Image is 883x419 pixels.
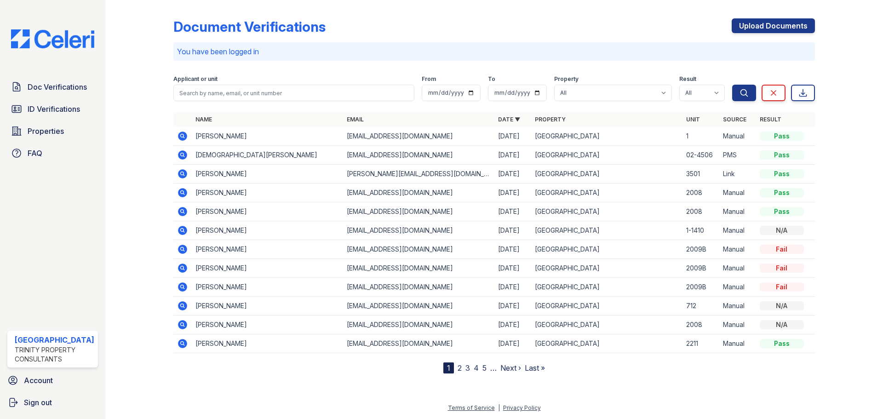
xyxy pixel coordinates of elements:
[531,316,682,334] td: [GEOGRAPHIC_DATA]
[531,334,682,353] td: [GEOGRAPHIC_DATA]
[760,320,804,329] div: N/A
[719,221,756,240] td: Manual
[760,116,781,123] a: Result
[192,165,343,184] td: [PERSON_NAME]
[343,297,494,316] td: [EMAIL_ADDRESS][DOMAIN_NAME]
[494,221,531,240] td: [DATE]
[7,100,98,118] a: ID Verifications
[682,202,719,221] td: 2008
[719,146,756,165] td: PMS
[448,404,495,411] a: Terms of Service
[719,278,756,297] td: Manual
[422,75,436,83] label: From
[4,29,102,48] img: CE_Logo_Blue-a8612792a0a2168367f1c8372b55b34899dd931a85d93a1a3d3e32e68fde9ad4.png
[192,297,343,316] td: [PERSON_NAME]
[719,297,756,316] td: Manual
[719,165,756,184] td: Link
[494,334,531,353] td: [DATE]
[498,116,520,123] a: Date ▼
[343,240,494,259] td: [EMAIL_ADDRESS][DOMAIN_NAME]
[24,397,52,408] span: Sign out
[494,127,531,146] td: [DATE]
[531,184,682,202] td: [GEOGRAPHIC_DATA]
[474,363,479,373] a: 4
[343,127,494,146] td: [EMAIL_ADDRESS][DOMAIN_NAME]
[494,316,531,334] td: [DATE]
[494,184,531,202] td: [DATE]
[525,363,545,373] a: Last »
[195,116,212,123] a: Name
[494,259,531,278] td: [DATE]
[482,363,487,373] a: 5
[686,116,700,123] a: Unit
[7,144,98,162] a: FAQ
[7,122,98,140] a: Properties
[682,259,719,278] td: 2009B
[7,78,98,96] a: Doc Verifications
[732,18,815,33] a: Upload Documents
[503,404,541,411] a: Privacy Policy
[679,75,696,83] label: Result
[760,226,804,235] div: N/A
[719,316,756,334] td: Manual
[531,240,682,259] td: [GEOGRAPHIC_DATA]
[488,75,495,83] label: To
[343,146,494,165] td: [EMAIL_ADDRESS][DOMAIN_NAME]
[343,165,494,184] td: [PERSON_NAME][EMAIL_ADDRESS][DOMAIN_NAME]
[531,278,682,297] td: [GEOGRAPHIC_DATA]
[28,81,87,92] span: Doc Verifications
[719,202,756,221] td: Manual
[177,46,811,57] p: You have been logged in
[490,362,497,373] span: …
[719,127,756,146] td: Manual
[192,221,343,240] td: [PERSON_NAME]
[343,334,494,353] td: [EMAIL_ADDRESS][DOMAIN_NAME]
[28,126,64,137] span: Properties
[443,362,454,373] div: 1
[531,202,682,221] td: [GEOGRAPHIC_DATA]
[531,297,682,316] td: [GEOGRAPHIC_DATA]
[494,146,531,165] td: [DATE]
[723,116,746,123] a: Source
[494,278,531,297] td: [DATE]
[682,127,719,146] td: 1
[24,375,53,386] span: Account
[760,264,804,273] div: Fail
[192,278,343,297] td: [PERSON_NAME]
[760,150,804,160] div: Pass
[15,334,94,345] div: [GEOGRAPHIC_DATA]
[760,169,804,178] div: Pass
[192,334,343,353] td: [PERSON_NAME]
[192,127,343,146] td: [PERSON_NAME]
[494,202,531,221] td: [DATE]
[4,371,102,390] a: Account
[760,207,804,216] div: Pass
[531,221,682,240] td: [GEOGRAPHIC_DATA]
[192,184,343,202] td: [PERSON_NAME]
[682,278,719,297] td: 2009B
[531,146,682,165] td: [GEOGRAPHIC_DATA]
[192,316,343,334] td: [PERSON_NAME]
[531,259,682,278] td: [GEOGRAPHIC_DATA]
[343,259,494,278] td: [EMAIL_ADDRESS][DOMAIN_NAME]
[347,116,364,123] a: Email
[173,85,414,101] input: Search by name, email, or unit number
[682,146,719,165] td: 02-4506
[343,202,494,221] td: [EMAIL_ADDRESS][DOMAIN_NAME]
[760,282,804,292] div: Fail
[760,188,804,197] div: Pass
[343,278,494,297] td: [EMAIL_ADDRESS][DOMAIN_NAME]
[682,297,719,316] td: 712
[500,363,521,373] a: Next ›
[531,165,682,184] td: [GEOGRAPHIC_DATA]
[682,221,719,240] td: 1-1410
[173,75,218,83] label: Applicant or unit
[192,240,343,259] td: [PERSON_NAME]
[760,245,804,254] div: Fail
[173,18,326,35] div: Document Verifications
[719,184,756,202] td: Manual
[682,316,719,334] td: 2008
[4,393,102,412] button: Sign out
[494,297,531,316] td: [DATE]
[498,404,500,411] div: |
